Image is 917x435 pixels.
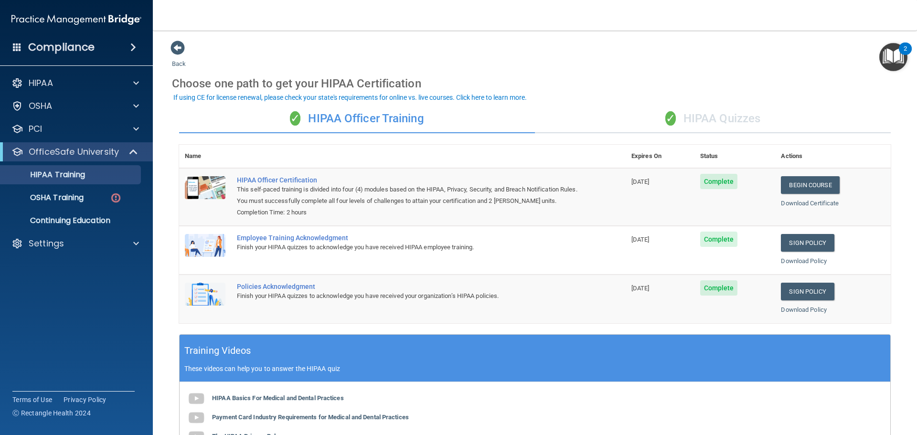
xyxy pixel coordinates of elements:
button: If using CE for license renewal, please check your state's requirements for online vs. live cours... [172,93,528,102]
img: gray_youtube_icon.38fcd6cc.png [187,408,206,427]
a: Terms of Use [12,395,52,404]
p: OSHA Training [6,193,84,202]
div: Finish your HIPAA quizzes to acknowledge you have received your organization’s HIPAA policies. [237,290,578,302]
b: Payment Card Industry Requirements for Medical and Dental Practices [212,414,409,421]
a: PCI [11,123,139,135]
a: Settings [11,238,139,249]
a: HIPAA Officer Certification [237,176,578,184]
span: Complete [700,174,738,189]
a: Begin Course [781,176,839,194]
p: OfficeSafe University [29,146,119,158]
h5: Training Videos [184,342,251,359]
div: Choose one path to get your HIPAA Certification [172,70,898,97]
th: Expires On [626,145,694,168]
a: Download Policy [781,257,827,265]
a: OfficeSafe University [11,146,139,158]
p: Settings [29,238,64,249]
span: [DATE] [631,285,650,292]
button: Open Resource Center, 2 new notifications [879,43,907,71]
b: HIPAA Basics For Medical and Dental Practices [212,394,344,402]
p: HIPAA Training [6,170,85,180]
img: gray_youtube_icon.38fcd6cc.png [187,389,206,408]
th: Status [694,145,776,168]
div: This self-paced training is divided into four (4) modules based on the HIPAA, Privacy, Security, ... [237,184,578,207]
div: Policies Acknowledgment [237,283,578,290]
div: Completion Time: 2 hours [237,207,578,218]
p: Continuing Education [6,216,137,225]
div: 2 [904,49,907,61]
p: PCI [29,123,42,135]
th: Actions [775,145,891,168]
div: Employee Training Acknowledgment [237,234,578,242]
a: Download Certificate [781,200,839,207]
span: Ⓒ Rectangle Health 2024 [12,408,91,418]
span: ✓ [665,111,676,126]
span: [DATE] [631,178,650,185]
h4: Compliance [28,41,95,54]
a: Download Policy [781,306,827,313]
span: Complete [700,280,738,296]
span: [DATE] [631,236,650,243]
div: If using CE for license renewal, please check your state's requirements for online vs. live cours... [173,94,527,101]
p: HIPAA [29,77,53,89]
a: Sign Policy [781,234,834,252]
a: Sign Policy [781,283,834,300]
p: OSHA [29,100,53,112]
span: ✓ [290,111,300,126]
img: PMB logo [11,10,141,29]
a: OSHA [11,100,139,112]
span: Complete [700,232,738,247]
p: These videos can help you to answer the HIPAA quiz [184,365,885,372]
img: danger-circle.6113f641.png [110,192,122,204]
a: Privacy Policy [64,395,107,404]
a: HIPAA [11,77,139,89]
div: HIPAA Quizzes [535,105,891,133]
div: Finish your HIPAA quizzes to acknowledge you have received HIPAA employee training. [237,242,578,253]
th: Name [179,145,231,168]
div: HIPAA Officer Training [179,105,535,133]
a: Back [172,49,186,67]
